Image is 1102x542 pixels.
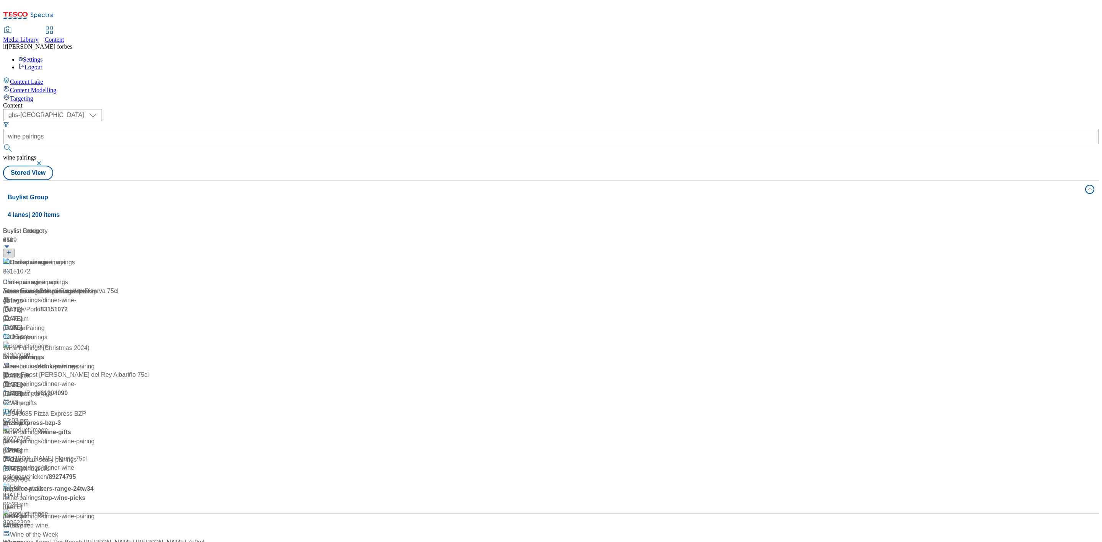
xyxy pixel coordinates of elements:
[3,154,36,161] span: wine pairings
[3,236,99,245] div: 210
[3,278,41,287] div: Drink pairings
[10,258,47,267] div: Drink pairings
[3,503,15,512] div: Fish
[3,43,7,50] span: lf
[3,407,204,416] div: [DATE]
[10,483,21,492] div: Fish
[10,87,56,93] span: Content Modelling
[3,416,204,425] div: 02:03 pm
[3,474,99,483] div: 02:04 pm
[3,438,95,454] span: / dinner-wine-pairings
[3,85,1099,94] a: Content Modelling
[3,389,99,399] div: [DATE]
[45,27,64,43] a: Content
[3,363,41,369] span: / wine-pairings
[3,324,99,333] div: 02:46 am
[3,102,1099,109] div: Content
[8,212,60,218] span: 4 lanes | 200 items
[3,399,99,408] div: 02:44 pm
[3,513,41,519] span: / wine-pairings
[3,288,97,304] span: / drink-pairings
[3,323,204,332] div: [DATE]
[3,314,99,324] div: [DATE]
[3,438,41,444] span: / wine-pairings
[3,288,36,295] span: / steakhouse
[3,36,39,43] span: Media Library
[3,363,95,379] span: / dinner-wine-pairings
[3,500,204,509] div: 02:22 pm
[3,226,99,236] div: Buylist Category
[18,56,43,63] a: Settings
[3,226,204,236] div: Buylist Product
[10,95,33,102] span: Targeting
[45,36,64,43] span: Content
[3,121,9,127] svg: Search Filters
[3,370,149,379] div: Tesco Finest [PERSON_NAME] del Rey Albariño 75cl
[6,372,31,379] span: / chicken
[6,447,21,454] span: / Pork
[7,43,72,50] span: [PERSON_NAME] forbes
[3,236,204,245] div: 4519
[36,288,75,295] span: / drink-pairings
[10,333,32,342] div: Chicken
[18,64,42,70] a: Logout
[3,491,204,500] div: [DATE]
[3,129,1099,144] input: Search
[3,428,16,437] div: Pork
[8,193,1081,202] h4: Buylist Group
[3,513,95,529] span: / dinner-wine-pairings
[10,78,43,85] span: Content Lake
[3,332,204,342] div: 02:03 pm
[3,94,1099,102] a: Targeting
[3,166,53,180] button: Stored View
[3,223,1099,513] div: Buylist Group4 lanes| 200 items
[3,181,1099,223] button: Buylist Group4 lanes| 200 items
[3,27,39,43] a: Media Library
[3,77,1099,85] a: Content Lake
[3,464,99,474] div: [DATE]
[10,408,23,417] div: Pork
[3,353,25,362] div: Chicken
